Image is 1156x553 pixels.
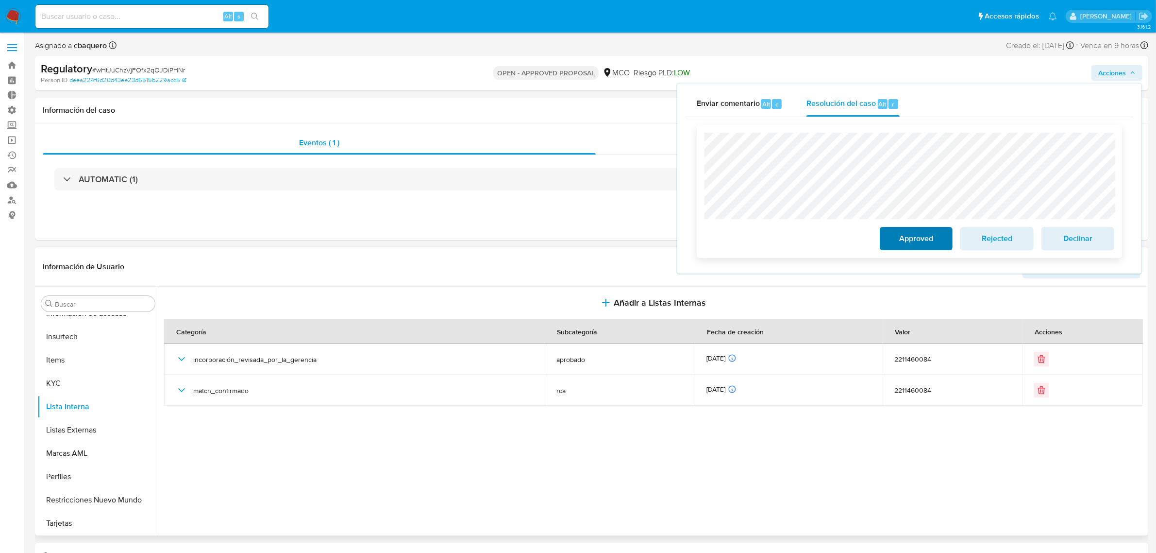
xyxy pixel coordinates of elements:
[54,168,1129,190] div: AUTOMATIC (1)
[674,67,690,78] span: LOW
[697,98,760,109] span: Enviar comentario
[43,105,1140,115] h1: Información del caso
[973,228,1021,249] span: Rejected
[41,76,67,85] b: Person ID
[1054,228,1102,249] span: Declinar
[45,300,53,308] button: Buscar
[762,100,770,109] span: Alt
[79,174,138,185] h3: AUTOMATIC (1)
[72,40,107,51] b: cbaquero
[1091,65,1142,81] button: Acciones
[224,12,232,21] span: Alt
[879,100,887,109] span: Alt
[299,137,339,148] span: Eventos ( 1 )
[985,11,1039,21] span: Accesos rápidos
[1080,12,1135,21] p: camila.baquero@mercadolibre.com.co
[1080,40,1139,51] span: Vence en 9 horas
[37,418,159,442] button: Listas Externas
[37,395,159,418] button: Lista Interna
[37,442,159,465] button: Marcas AML
[1098,65,1126,81] span: Acciones
[237,12,240,21] span: s
[806,98,876,109] span: Resolución del caso
[960,227,1033,250] button: Rejected
[37,325,159,348] button: Insurtech
[37,465,159,488] button: Perfiles
[41,61,92,76] b: Regulatory
[1139,11,1149,21] a: Salir
[775,100,778,109] span: c
[55,300,151,309] input: Buscar
[43,262,124,272] h1: Información de Usuario
[35,40,107,51] span: Asignado a
[35,10,268,23] input: Buscar usuario o caso...
[69,76,186,85] a: deea224f6d20d43ee23d6515b229acc5
[92,65,185,75] span: # wHtJuChzVjFOfx2qOJDiPHNr
[245,10,265,23] button: search-icon
[634,68,690,78] span: Riesgo PLD:
[37,372,159,395] button: KYC
[1076,39,1078,52] span: -
[892,228,940,249] span: Approved
[1049,12,1057,20] a: Notificaciones
[880,227,953,250] button: Approved
[1006,39,1074,52] div: Creado el: [DATE]
[892,100,894,109] span: r
[1041,227,1114,250] button: Declinar
[493,66,599,80] p: OPEN - APPROVED PROPOSAL
[603,68,630,78] div: MCO
[37,348,159,372] button: Items
[37,488,159,512] button: Restricciones Nuevo Mundo
[37,512,159,535] button: Tarjetas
